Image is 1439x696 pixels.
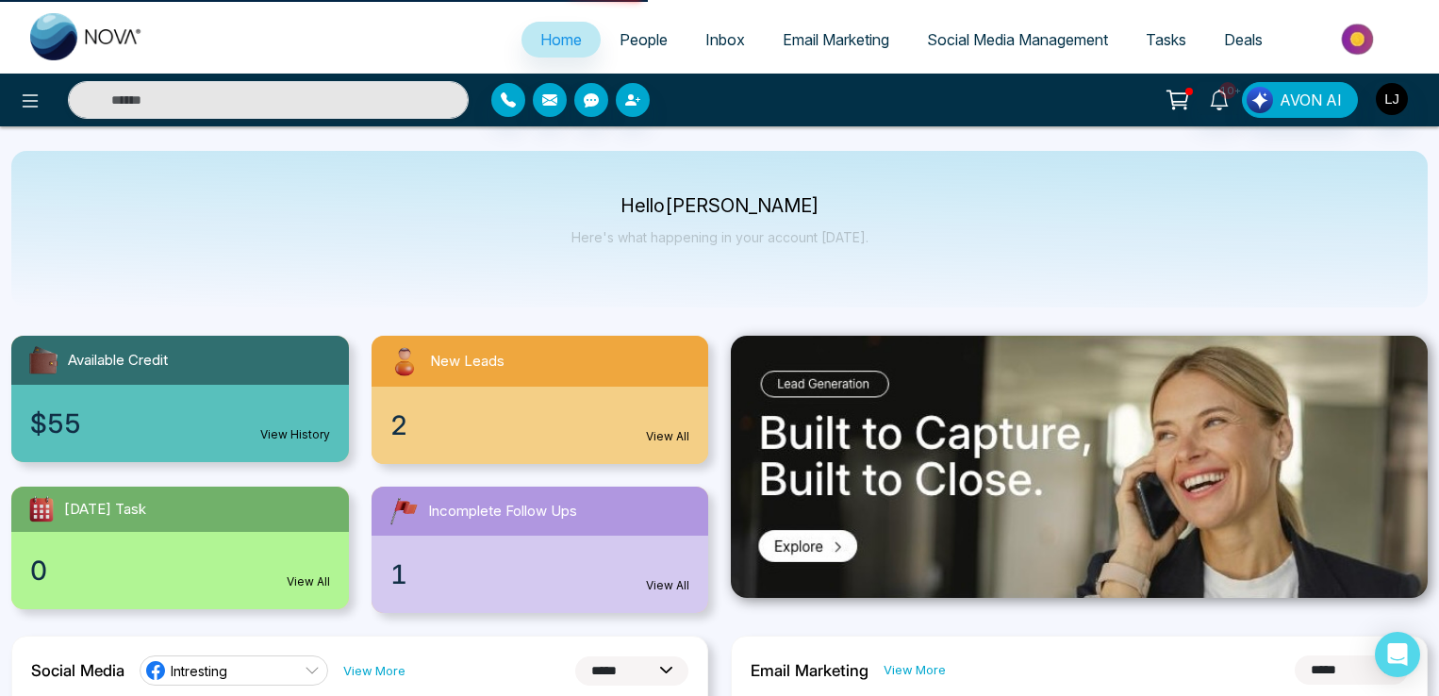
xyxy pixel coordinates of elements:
[927,30,1108,49] span: Social Media Management
[783,30,889,49] span: Email Marketing
[1219,82,1236,99] span: 10+
[1375,632,1420,677] div: Open Intercom Messenger
[26,494,57,524] img: todayTask.svg
[30,404,81,443] span: $55
[287,573,330,590] a: View All
[26,343,60,377] img: availableCredit.svg
[908,22,1127,58] a: Social Media Management
[1224,30,1263,49] span: Deals
[360,336,720,464] a: New Leads2View All
[521,22,601,58] a: Home
[884,661,946,679] a: View More
[260,426,330,443] a: View History
[646,428,689,445] a: View All
[430,351,504,373] span: New Leads
[64,499,146,521] span: [DATE] Task
[620,30,668,49] span: People
[1280,89,1342,111] span: AVON AI
[571,229,868,245] p: Here's what happening in your account [DATE].
[686,22,764,58] a: Inbox
[68,350,168,372] span: Available Credit
[571,198,868,214] p: Hello [PERSON_NAME]
[30,13,143,60] img: Nova CRM Logo
[390,555,407,594] span: 1
[31,661,124,680] h2: Social Media
[731,336,1428,598] img: .
[171,662,227,680] span: Intresting
[1242,82,1358,118] button: AVON AI
[1247,87,1273,113] img: Lead Flow
[387,343,422,379] img: newLeads.svg
[387,494,421,528] img: followUps.svg
[1205,22,1282,58] a: Deals
[705,30,745,49] span: Inbox
[540,30,582,49] span: Home
[343,662,405,680] a: View More
[1146,30,1186,49] span: Tasks
[646,577,689,594] a: View All
[1197,82,1242,115] a: 10+
[1127,22,1205,58] a: Tasks
[764,22,908,58] a: Email Marketing
[751,661,868,680] h2: Email Marketing
[1291,18,1428,60] img: Market-place.gif
[30,551,47,590] span: 0
[390,406,407,445] span: 2
[360,487,720,613] a: Incomplete Follow Ups1View All
[601,22,686,58] a: People
[428,501,577,522] span: Incomplete Follow Ups
[1376,83,1408,115] img: User Avatar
